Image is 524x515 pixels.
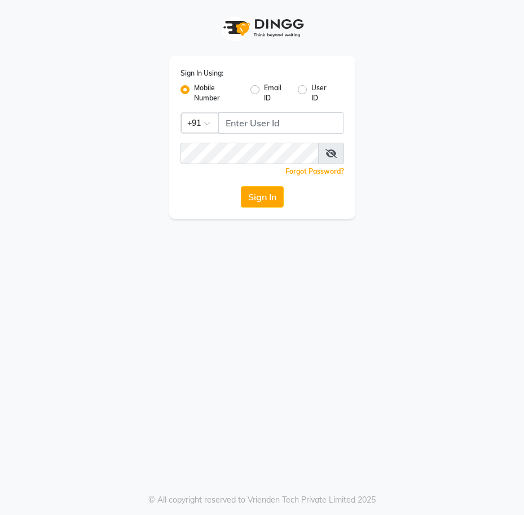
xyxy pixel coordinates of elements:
[264,83,289,103] label: Email ID
[218,112,344,134] input: Username
[194,83,241,103] label: Mobile Number
[285,167,344,175] a: Forgot Password?
[217,11,307,45] img: logo1.svg
[180,143,319,164] input: Username
[241,186,284,208] button: Sign In
[311,83,334,103] label: User ID
[180,68,223,78] label: Sign In Using:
